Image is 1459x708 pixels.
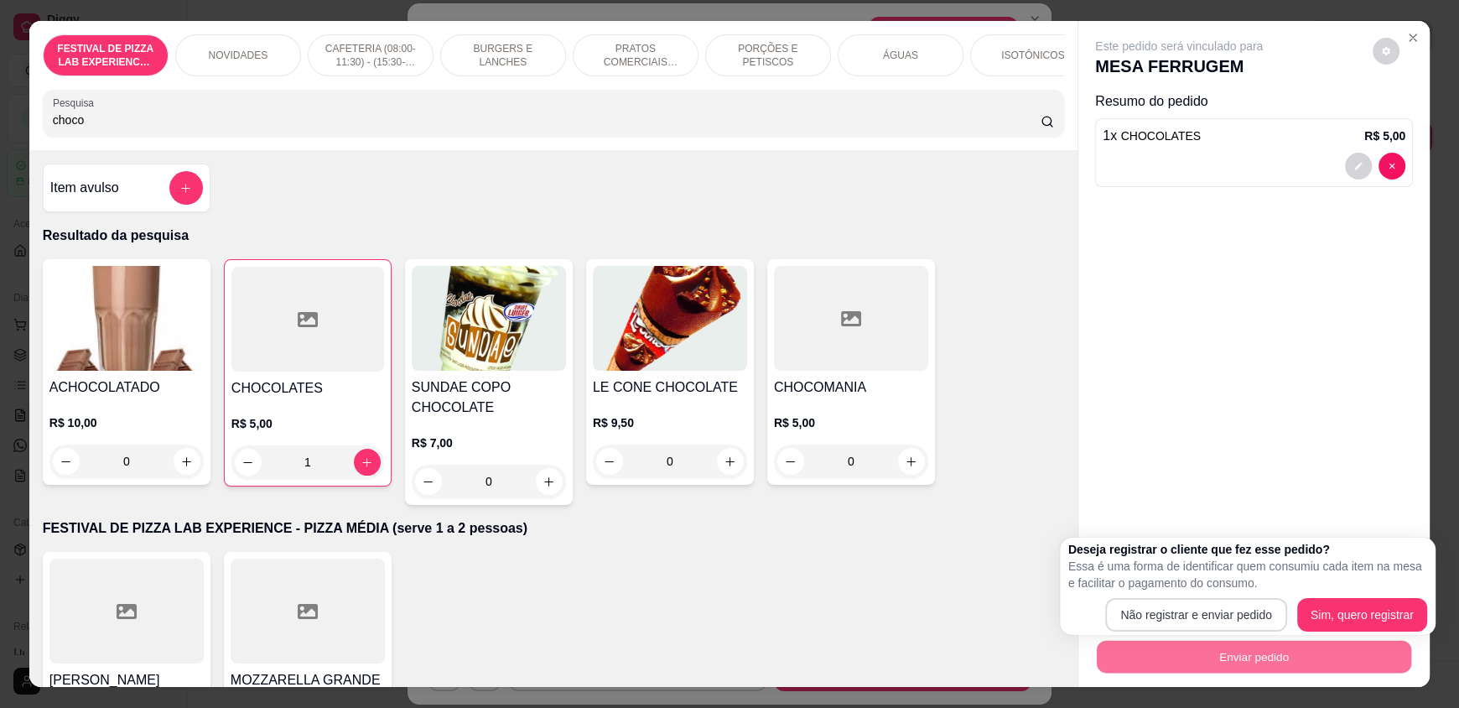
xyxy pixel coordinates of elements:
button: decrease-product-quantity [596,448,623,475]
h4: LE CONE CHOCOLATE [593,377,747,398]
p: BURGERS E LANCHES [454,42,552,69]
button: Sim, quero registrar [1297,598,1427,632]
h4: ACHOCOLATADO [49,377,204,398]
img: product-image [593,266,747,371]
h4: Item avulso [50,178,119,198]
button: Não registrar e enviar pedido [1105,598,1287,632]
p: R$ 5,00 [774,414,928,431]
p: R$ 7,00 [412,435,566,451]
button: decrease-product-quantity [777,448,804,475]
p: Este pedido será vinculado para [1095,38,1263,55]
button: decrease-product-quantity [53,448,80,475]
h4: CHOCOLATES [231,378,384,398]
button: decrease-product-quantity [1379,153,1405,180]
button: increase-product-quantity [174,448,200,475]
p: FESTIVAL DE PIZZA LAB EXPERIENCE - PIZZA MÉDIA (serve 1 a 2 pessoas) [43,518,1064,539]
p: Essa é uma forma de identificar quem consumiu cada item na mesa e facilitar o pagamento do consumo. [1068,558,1427,591]
h4: CHOCOMANIA [774,377,928,398]
button: Close [1399,24,1426,51]
p: R$ 10,00 [49,414,204,431]
p: 1 x [1103,126,1201,146]
h4: MOZZARELLA GRANDE [231,670,385,690]
button: increase-product-quantity [717,448,744,475]
input: Pesquisa [53,112,1041,128]
p: MESA FERRUGEM [1095,55,1263,78]
p: R$ 5,00 [231,415,384,432]
p: ÁGUAS [883,49,918,62]
p: PORÇÕES E PETISCOS [719,42,817,69]
button: increase-product-quantity [354,449,381,476]
h2: Deseja registrar o cliente que fez esse pedido? [1068,541,1427,558]
p: Resultado da pesquisa [43,226,1064,246]
button: decrease-product-quantity [235,449,262,476]
button: decrease-product-quantity [1373,38,1399,65]
button: increase-product-quantity [536,468,563,495]
button: add-separate-item [169,171,203,205]
p: NOVIDADES [208,49,267,62]
p: R$ 5,00 [1364,128,1405,144]
p: Resumo do pedido [1095,91,1413,112]
p: R$ 9,50 [593,414,747,431]
button: increase-product-quantity [898,448,925,475]
p: PRATOS COMERCIAIS (11:30-15:30) [587,42,684,69]
button: decrease-product-quantity [415,468,442,495]
p: CAFETERIA (08:00-11:30) - (15:30-18:00) [322,42,419,69]
img: product-image [412,266,566,371]
button: Enviar pedido [1097,640,1411,673]
img: product-image [49,266,204,371]
h4: SUNDAE COPO CHOCOLATE [412,377,566,418]
span: CHOCOLATES [1121,129,1201,143]
button: decrease-product-quantity [1345,153,1372,180]
h4: [PERSON_NAME] [49,670,204,690]
p: FESTIVAL DE PIZZA LAB EXPERIENCE - PIZZA MÉDIA (serve 1 a 2 pessoas) [57,42,154,69]
p: ISOTÔNICOS [1001,49,1064,62]
label: Pesquisa [53,96,100,110]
